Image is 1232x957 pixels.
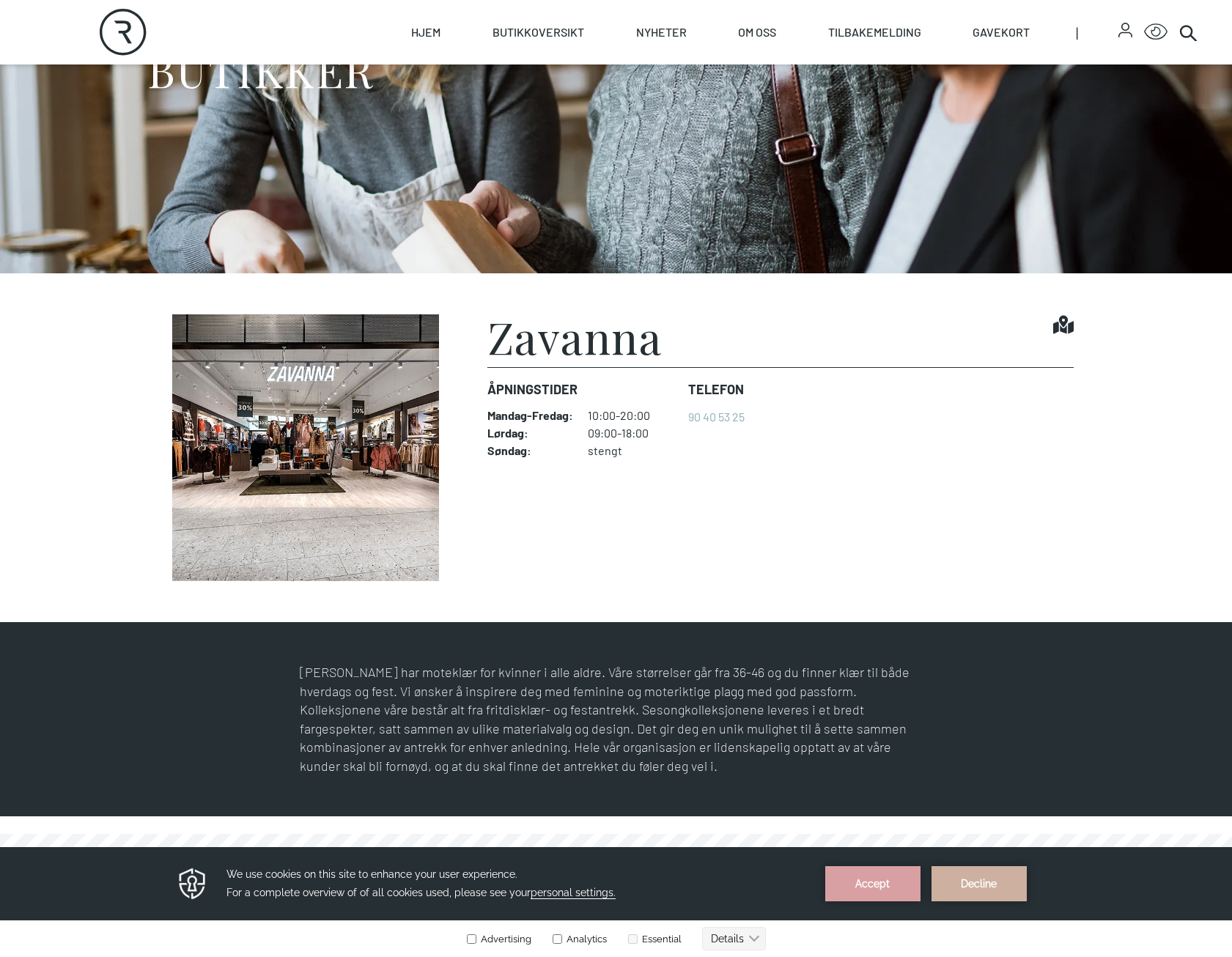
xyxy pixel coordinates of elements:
[531,40,616,52] span: personal settings.
[487,443,573,458] dt: Søndag :
[711,86,744,97] text: Details
[588,443,676,458] dd: stengt
[588,426,676,440] dd: 09:00-18:00
[487,426,573,440] dt: Lørdag :
[177,19,208,54] img: Privacy reminder
[553,87,562,97] input: Analytics
[487,314,663,358] h1: Zavanna
[487,380,676,399] dt: Åpningstider
[688,380,745,399] dt: Telefon
[487,408,573,423] dt: Mandag - Fredag :
[628,87,638,97] input: Essential
[300,663,933,775] p: [PERSON_NAME] har moteklær for kvinner i alle aldre. Våre størrelser går fra 36-46 og du finner k...
[932,19,1027,54] button: Decline
[466,86,531,97] label: Advertising
[226,18,807,55] h3: We use cookies on this site to enhance your user experience. For a complete overview of of all co...
[825,19,921,54] button: Accept
[550,86,607,97] label: Analytics
[147,43,374,97] h1: BUTIKKER
[702,80,766,103] button: Details
[688,410,745,424] a: 90 40 53 25
[467,87,476,97] input: Advertising
[1144,21,1168,44] button: Open Accessibility Menu
[588,408,676,423] dd: 10:00-20:00
[1184,315,1220,323] div: © Mappedin
[625,86,682,97] label: Essential
[1180,313,1232,324] details: Attribution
